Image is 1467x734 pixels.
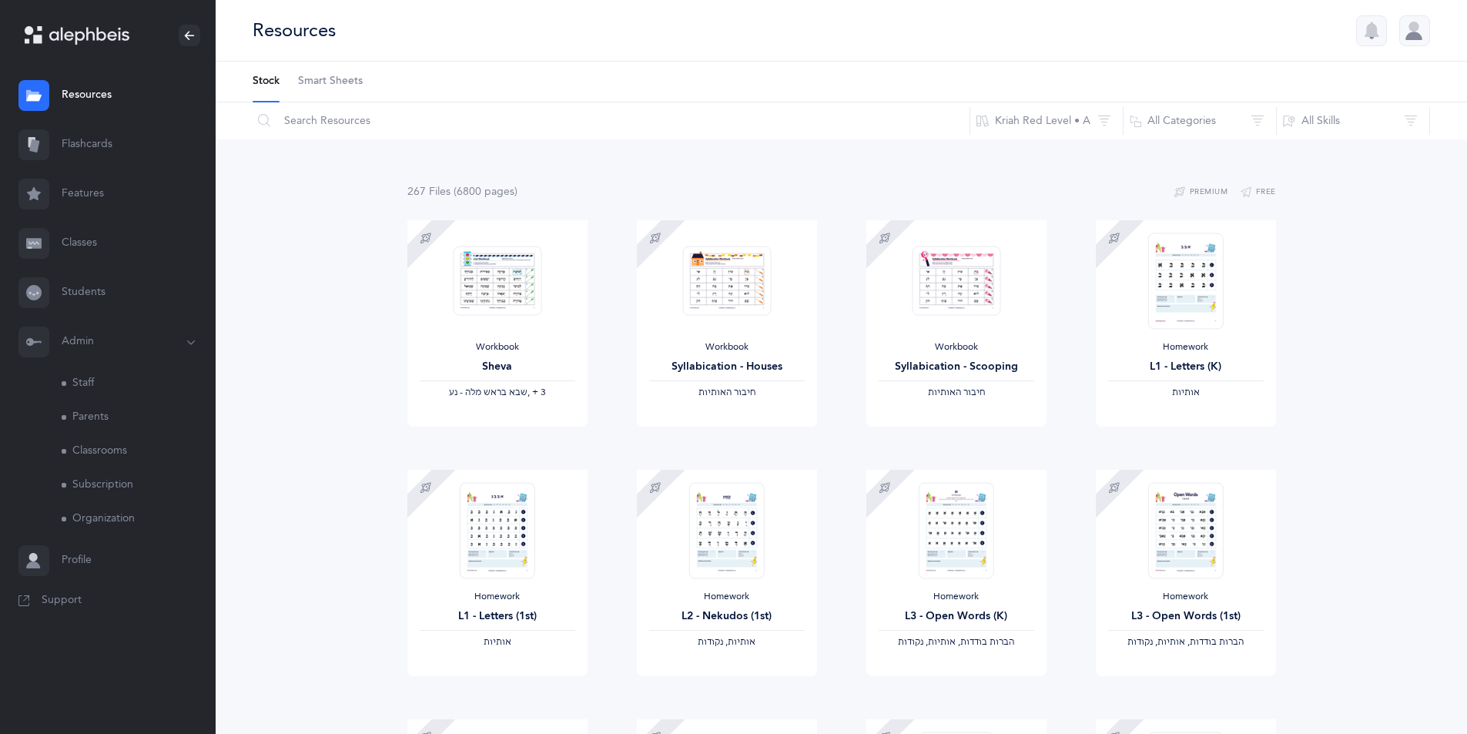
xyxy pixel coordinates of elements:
a: Parents [62,401,216,434]
div: Resources [253,18,336,43]
div: L3 - Open Words (K) [879,608,1034,625]
span: s [510,186,514,198]
button: All Skills [1276,102,1430,139]
a: Subscription [62,468,216,502]
button: Free [1240,183,1276,202]
div: Homework [879,591,1034,603]
div: Workbook [879,341,1034,354]
a: Organization [62,502,216,536]
a: Classrooms [62,434,216,468]
button: Kriah Red Level • A [970,102,1124,139]
button: Premium [1174,183,1228,202]
img: Homework_L2_Nekudos_R_EN_1_thumbnail_1731617499.png [688,482,764,578]
div: Homework [649,591,805,603]
span: ‫אותיות, נקודות‬ [698,636,755,647]
a: Staff [62,367,216,401]
div: Syllabication - Houses [649,359,805,375]
span: ‫אותיות‬ [1172,387,1200,397]
input: Search Resources [252,102,970,139]
div: Homework [420,591,575,603]
div: Homework [1108,591,1264,603]
img: Sheva-Workbook-Red_EN_thumbnail_1754012358.png [453,246,541,316]
span: ‫הברות בודדות, אותיות, נקודות‬ [1127,636,1244,647]
div: Syllabication - Scooping [879,359,1034,375]
img: Homework_L1_Letters_O_Red_EN_thumbnail_1731215195.png [459,482,534,578]
img: Syllabication-Workbook-Level-1-EN_Red_Scooping_thumbnail_1741114434.png [912,246,1000,316]
div: L1 - Letters (1st) [420,608,575,625]
span: ‫חיבור האותיות‬ [928,387,985,397]
span: Smart Sheets [298,74,363,89]
div: ‪, + 3‬ [420,387,575,399]
img: Homework_L3_OpenWords_R_EN_thumbnail_1731229486.png [918,482,993,578]
span: (6800 page ) [454,186,517,198]
div: Homework [1108,341,1264,354]
span: ‫חיבור האותיות‬ [698,387,755,397]
img: Homework_L3_OpenWords_O_Red_EN_thumbnail_1731217670.png [1147,482,1223,578]
span: s [446,186,450,198]
button: All Categories [1123,102,1277,139]
div: L2 - Nekudos (1st) [649,608,805,625]
div: L1 - Letters (K) [1108,359,1264,375]
span: 267 File [407,186,450,198]
span: ‫הברות בודדות, אותיות, נקודות‬ [898,636,1014,647]
img: Homework_L1_Letters_R_EN_thumbnail_1731214661.png [1147,233,1223,329]
div: Workbook [420,341,575,354]
img: Syllabication-Workbook-Level-1-EN_Red_Houses_thumbnail_1741114032.png [682,246,771,316]
div: L3 - Open Words (1st) [1108,608,1264,625]
span: Support [42,593,82,608]
div: Sheva [420,359,575,375]
span: ‫אותיות‬ [484,636,511,647]
span: ‫שבא בראש מלה - נע‬ [449,387,528,397]
div: Workbook [649,341,805,354]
